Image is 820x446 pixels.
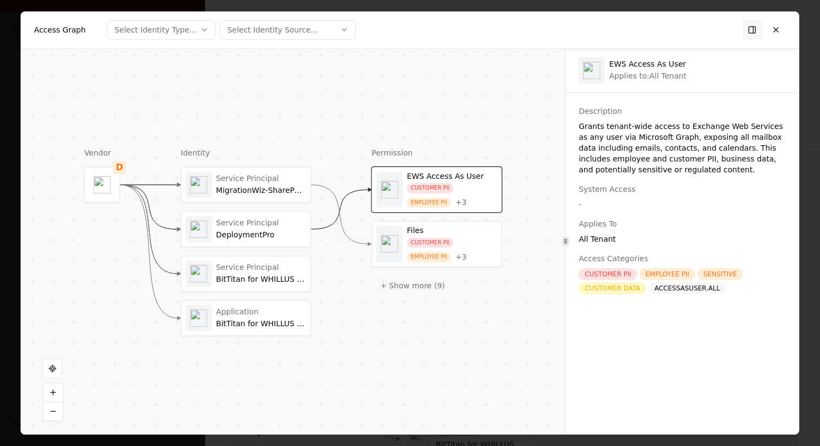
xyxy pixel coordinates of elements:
div: Grants tenant-wide access to Exchange Web Services as any user via Microsoft Graph, exposing all ... [579,121,786,175]
div: + 3 [456,198,467,208]
div: SENSITIVE [697,268,743,280]
div: BitTitan for WHILLUS Collapse Project [216,275,306,285]
div: Service Principal [216,263,306,273]
div: Applies To [579,218,786,229]
div: CUSTOMER PII [407,238,453,248]
span: - [579,200,581,209]
button: + Show more (9) [371,276,453,295]
div: EWS Access As User [609,60,687,69]
div: Access Categories [579,253,786,264]
img: entra [583,62,600,79]
div: BitTitan for WHILLUS Collapse Project [216,319,306,329]
div: Service Principal [216,218,306,228]
div: EWS Access As User [407,172,497,182]
div: + 3 [456,253,467,262]
div: All Tenant [579,234,786,244]
div: EMPLOYEE PII [639,268,695,280]
div: DeploymentPro [216,230,306,240]
div: Permission [371,147,502,158]
div: Select Identity Source... [227,24,318,35]
div: System Access [579,184,786,195]
div: Applies to: All Tenant [609,72,687,81]
div: MigrationWiz-SharePoint-Delegated [216,186,306,196]
div: Description [579,106,786,117]
div: Access Graph [34,24,86,35]
button: Select Identity Type... [107,20,216,40]
div: Files [407,226,497,236]
button: +3 [456,198,467,208]
div: EMPLOYEE PII [407,198,451,208]
div: ACCESSASUSER.ALL [649,282,726,294]
div: Identity [181,147,311,158]
div: CUSTOMER PII [579,268,637,280]
button: +3 [456,253,467,262]
div: Application [216,307,306,317]
div: Select Identity Type... [114,24,196,35]
div: CUSTOMER PII [407,183,453,193]
div: EMPLOYEE PII [407,252,451,262]
button: Select Identity Source... [220,20,356,40]
div: Vendor [84,147,120,158]
div: Service Principal [216,174,306,184]
div: CUSTOMER DATA [579,282,646,294]
div: D [113,161,126,174]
